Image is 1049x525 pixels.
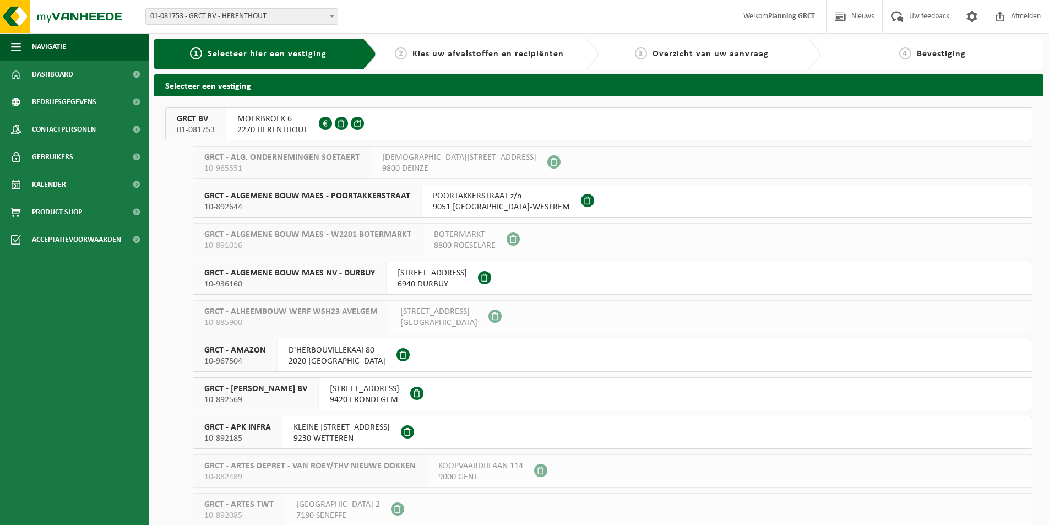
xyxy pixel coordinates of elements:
span: Kalender [32,171,66,198]
span: [GEOGRAPHIC_DATA] [400,317,477,328]
button: GRCT - [PERSON_NAME] BV 10-892569 [STREET_ADDRESS]9420 ERONDEGEM [193,377,1032,410]
span: 3 [635,47,647,59]
span: 2270 HERENTHOUT [237,125,308,136]
span: 9230 WETTEREN [293,433,390,444]
span: [STREET_ADDRESS] [398,268,467,279]
span: Product Shop [32,198,82,226]
button: GRCT - AMAZON 10-967504 D'HERBOUVILLEKAAI 802020 [GEOGRAPHIC_DATA] [193,339,1032,372]
span: 10-965551 [204,163,360,174]
span: GRCT - ALG. ONDERNEMINGEN SOETAERT [204,152,360,163]
span: 10-892085 [204,510,274,521]
span: [STREET_ADDRESS] [330,383,399,394]
span: KOOPVAARDIJLAAN 114 [438,461,523,472]
span: Dashboard [32,61,73,88]
span: POORTAKKERSTRAAT z/n [433,191,570,202]
span: 01-081753 [177,125,215,136]
span: 10-885900 [204,317,378,328]
span: 9420 ERONDEGEM [330,394,399,405]
span: [DEMOGRAPHIC_DATA][STREET_ADDRESS] [382,152,536,163]
span: Gebruikers [32,143,73,171]
span: 10-936160 [204,279,375,290]
span: 10-891016 [204,240,411,251]
span: 6940 DURBUY [398,279,467,290]
span: GRCT BV [177,113,215,125]
span: GRCT - ALGEMENE BOUW MAES - POORTAKKERSTRAAT [204,191,410,202]
button: GRCT - APK INFRA 10-892185 KLEINE [STREET_ADDRESS]9230 WETTEREN [193,416,1032,449]
span: 10-892569 [204,394,307,405]
span: 10-967504 [204,356,266,367]
span: Bedrijfsgegevens [32,88,96,116]
strong: Planning GRCT [768,12,815,20]
button: GRCT - ALGEMENE BOUW MAES NV - DURBUY 10-936160 [STREET_ADDRESS]6940 DURBUY [193,262,1032,295]
button: GRCT BV 01-081753 MOERBROEK 62270 HERENTHOUT [165,107,1032,140]
span: 10-882489 [204,472,416,483]
span: GRCT - AMAZON [204,345,266,356]
span: GRCT - APK INFRA [204,422,271,433]
span: BOTERMARKT [434,229,496,240]
span: 10-892185 [204,433,271,444]
span: Acceptatievoorwaarden [32,226,121,253]
span: GRCT - [PERSON_NAME] BV [204,383,307,394]
span: 9051 [GEOGRAPHIC_DATA]-WESTREM [433,202,570,213]
span: KLEINE [STREET_ADDRESS] [293,422,390,433]
span: 2 [395,47,407,59]
span: 2020 [GEOGRAPHIC_DATA] [289,356,385,367]
span: Bevestiging [917,50,966,58]
span: GRCT - ARTES TWT [204,499,274,510]
span: 7180 SENEFFE [296,510,380,521]
span: 4 [899,47,911,59]
span: Kies uw afvalstoffen en recipiënten [412,50,564,58]
span: [GEOGRAPHIC_DATA] 2 [296,499,380,510]
span: GRCT - ALGEMENE BOUW MAES NV - DURBUY [204,268,375,279]
span: GRCT - ALGEMENE BOUW MAES - W2201 BOTERMARKT [204,229,411,240]
h2: Selecteer een vestiging [154,74,1043,96]
span: D'HERBOUVILLEKAAI 80 [289,345,385,356]
span: MOERBROEK 6 [237,113,308,125]
span: 10-892644 [204,202,410,213]
span: 01-081753 - GRCT BV - HERENTHOUT [145,8,338,25]
span: Selecteer hier een vestiging [208,50,327,58]
span: GRCT - ALHEEMBOUW WERF WSH23 AVELGEM [204,306,378,317]
span: Overzicht van uw aanvraag [653,50,769,58]
span: 1 [190,47,202,59]
span: [STREET_ADDRESS] [400,306,477,317]
span: 9800 DEINZE [382,163,536,174]
span: Contactpersonen [32,116,96,143]
span: 9000 GENT [438,472,523,483]
button: GRCT - ALGEMENE BOUW MAES - POORTAKKERSTRAAT 10-892644 POORTAKKERSTRAAT z/n9051 [GEOGRAPHIC_DATA]... [193,185,1032,218]
span: Navigatie [32,33,66,61]
span: 01-081753 - GRCT BV - HERENTHOUT [146,9,338,24]
span: 8800 ROESELARE [434,240,496,251]
span: GRCT - ARTES DEPRET - VAN ROEY/THV NIEUWE DOKKEN [204,461,416,472]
